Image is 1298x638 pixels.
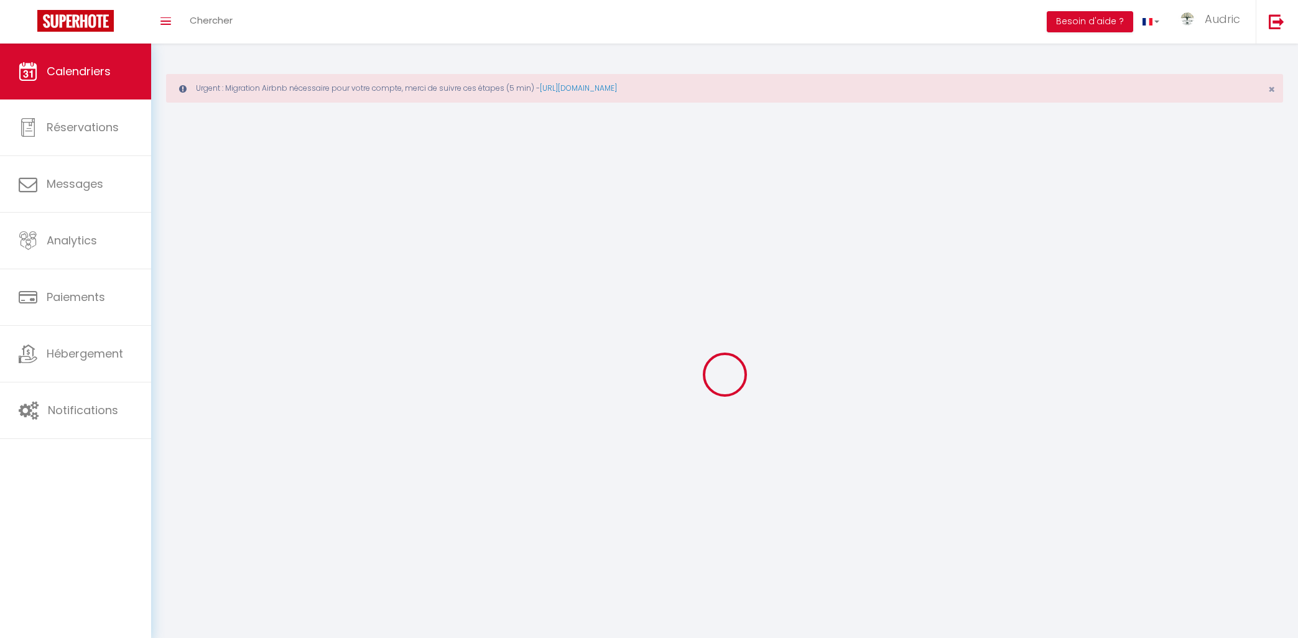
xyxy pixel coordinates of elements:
[1268,84,1275,95] button: Close
[47,119,119,135] span: Réservations
[1268,81,1275,97] span: ×
[1178,11,1197,27] img: ...
[1047,11,1133,32] button: Besoin d'aide ?
[47,63,111,79] span: Calendriers
[47,346,123,361] span: Hébergement
[37,10,114,32] img: Super Booking
[190,14,233,27] span: Chercher
[47,289,105,305] span: Paiements
[540,83,617,93] a: [URL][DOMAIN_NAME]
[1246,586,1298,638] iframe: LiveChat chat widget
[1269,14,1284,29] img: logout
[47,233,97,248] span: Analytics
[166,74,1283,103] div: Urgent : Migration Airbnb nécessaire pour votre compte, merci de suivre ces étapes (5 min) -
[48,402,118,418] span: Notifications
[47,176,103,192] span: Messages
[1205,11,1240,27] span: Audric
